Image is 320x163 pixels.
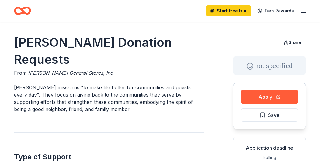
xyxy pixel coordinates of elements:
[28,70,113,76] span: [PERSON_NAME] General Stores, Inc
[14,84,204,113] p: [PERSON_NAME] mission is "to make life better for communities and guests every day". They focus o...
[268,111,280,119] span: Save
[14,152,204,162] h2: Type of Support
[233,56,306,75] div: not specified
[241,108,298,122] button: Save
[14,4,31,18] a: Home
[289,40,301,45] span: Share
[14,34,204,68] h1: [PERSON_NAME] Donation Requests
[206,5,251,16] a: Start free trial
[14,69,204,76] div: From
[238,144,301,151] div: Application deadline
[241,90,298,104] button: Apply
[279,36,306,49] button: Share
[254,5,297,16] a: Earn Rewards
[238,154,301,161] div: Rolling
